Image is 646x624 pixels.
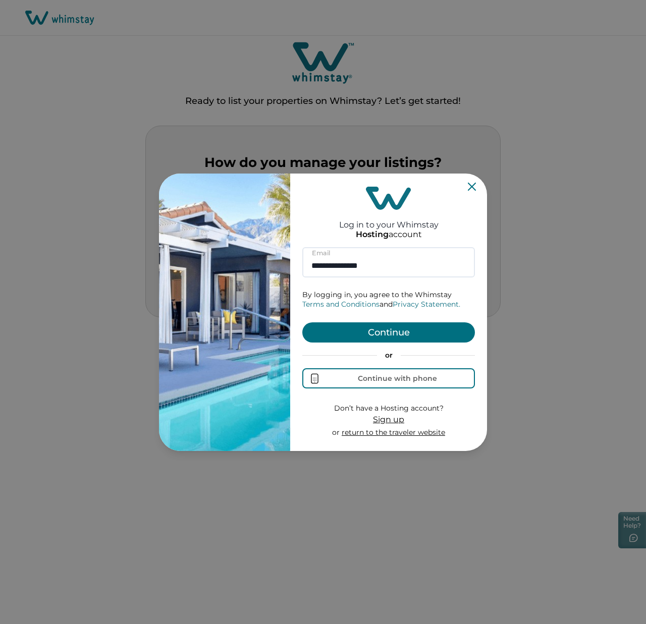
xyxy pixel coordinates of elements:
[159,174,290,451] img: auth-banner
[366,187,411,210] img: login-logo
[373,415,404,424] span: Sign up
[356,230,389,240] p: Hosting
[356,230,422,240] p: account
[332,428,445,438] p: or
[302,322,475,343] button: Continue
[339,210,439,230] h2: Log in to your Whimstay
[302,300,380,309] a: Terms and Conditions
[342,428,445,437] a: return to the traveler website
[302,368,475,388] button: Continue with phone
[302,351,475,361] p: or
[393,300,460,309] a: Privacy Statement.
[468,183,476,191] button: Close
[302,290,475,310] p: By logging in, you agree to the Whimstay and
[332,404,445,414] p: Don’t have a Hosting account?
[358,374,437,382] div: Continue with phone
